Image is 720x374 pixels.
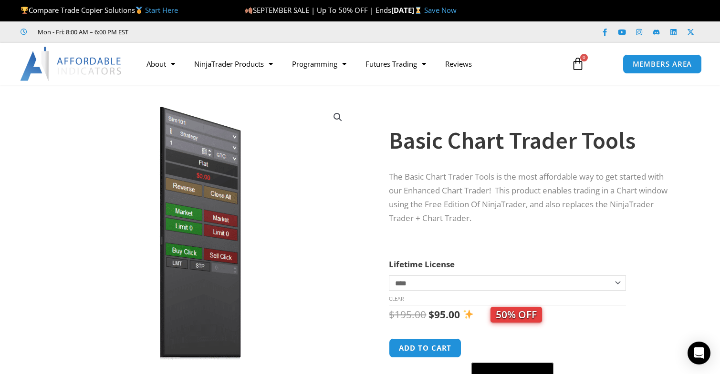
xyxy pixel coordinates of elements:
[136,7,143,14] img: 🥇
[142,27,285,37] iframe: Customer reviews powered by Trustpilot
[557,50,599,78] a: 0
[389,308,395,321] span: $
[389,259,455,270] label: Lifetime License
[580,54,588,61] span: 0
[329,109,346,126] a: View full-screen image gallery
[21,5,178,15] span: Compare Trade Copier Solutions
[245,5,391,15] span: SEPTEMBER SALE | Up To 50% OFF | Ends
[47,101,354,365] img: BasicTools | Affordable Indicators – NinjaTrader
[436,53,481,75] a: Reviews
[415,7,422,14] img: ⌛
[470,337,555,360] iframe: Secure express checkout frame
[428,308,434,321] span: $
[185,53,282,75] a: NinjaTrader Products
[145,5,178,15] a: Start Here
[137,53,185,75] a: About
[21,7,28,14] img: 🏆
[389,295,404,302] a: Clear options
[688,342,710,364] div: Open Intercom Messenger
[623,54,702,74] a: MEMBERS AREA
[633,61,692,68] span: MEMBERS AREA
[389,308,426,321] bdi: 195.00
[282,53,356,75] a: Programming
[35,26,128,38] span: Mon - Fri: 8:00 AM – 6:00 PM EST
[424,5,457,15] a: Save Now
[389,124,668,157] h1: Basic Chart Trader Tools
[245,7,252,14] img: 🍂
[20,47,123,81] img: LogoAI | Affordable Indicators – NinjaTrader
[389,170,668,225] p: The Basic Chart Trader Tools is the most affordable way to get started with our Enhanced Chart Tr...
[137,53,562,75] nav: Menu
[428,308,460,321] bdi: 95.00
[490,307,542,323] span: 50% OFF
[356,53,436,75] a: Futures Trading
[463,309,473,319] img: ✨
[391,5,424,15] strong: [DATE]
[389,338,461,358] button: Add to cart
